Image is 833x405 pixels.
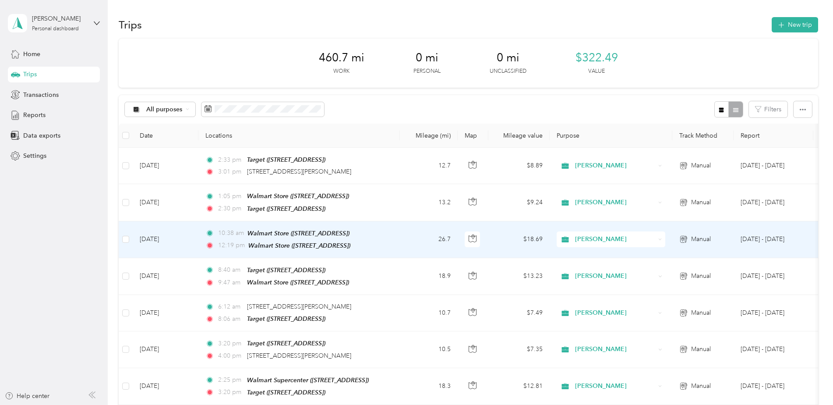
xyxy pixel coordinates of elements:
span: Manual [691,345,711,354]
td: Aug 1 - 15, 2025 [734,221,813,258]
span: 0 mi [416,51,438,65]
th: Map [458,124,488,148]
div: [PERSON_NAME] [32,14,87,23]
span: Walmart Store ([STREET_ADDRESS]) [247,192,349,199]
span: Data exports [23,131,60,140]
span: 1:05 pm [218,192,243,201]
td: [DATE] [133,368,198,405]
span: 4:00 pm [218,351,243,361]
span: 2:33 pm [218,155,243,165]
p: Value [588,67,605,75]
span: Target ([STREET_ADDRESS]) [247,205,325,212]
td: Aug 1 - 15, 2025 [734,148,813,184]
span: [PERSON_NAME] [575,198,655,207]
span: Walmart Store ([STREET_ADDRESS]) [247,230,349,237]
span: 8:06 am [218,314,243,324]
td: 13.2 [400,184,458,221]
span: [STREET_ADDRESS][PERSON_NAME] [247,303,351,310]
span: Manual [691,381,711,391]
span: All purposes [146,107,183,113]
span: $322.49 [575,51,618,65]
th: Date [133,124,198,148]
td: [DATE] [133,148,198,184]
th: Report [734,124,813,148]
h1: Trips [119,20,142,29]
td: $12.81 [488,368,550,405]
td: $13.23 [488,258,550,295]
span: Walmart Supercenter ([STREET_ADDRESS]) [247,377,369,384]
span: [PERSON_NAME] [575,161,655,171]
span: Target ([STREET_ADDRESS]) [247,389,325,396]
td: 12.7 [400,148,458,184]
span: Manual [691,161,711,171]
th: Mileage (mi) [400,124,458,148]
td: Aug 1 - 15, 2025 [734,258,813,295]
span: Manual [691,198,711,207]
span: Target ([STREET_ADDRESS]) [247,315,325,322]
span: Settings [23,151,46,160]
span: 0 mi [497,51,519,65]
td: [DATE] [133,258,198,295]
span: Reports [23,110,46,120]
span: 3:20 pm [218,387,243,397]
span: 3:20 pm [218,339,243,348]
span: [STREET_ADDRESS][PERSON_NAME] [247,168,351,175]
span: Target ([STREET_ADDRESS]) [247,340,325,347]
span: [STREET_ADDRESS][PERSON_NAME] [247,352,351,359]
td: Aug 1 - 15, 2025 [734,331,813,368]
span: Manual [691,234,711,244]
p: Work [333,67,349,75]
td: Aug 1 - 15, 2025 [734,184,813,221]
span: 6:12 am [218,302,243,312]
td: $7.35 [488,331,550,368]
span: [PERSON_NAME] [575,345,655,354]
span: [PERSON_NAME] [575,308,655,318]
div: Personal dashboard [32,26,79,32]
td: 10.5 [400,331,458,368]
span: Target ([STREET_ADDRESS]) [247,266,325,274]
button: Help center [5,391,49,401]
span: [PERSON_NAME] [575,381,655,391]
td: $8.89 [488,148,550,184]
span: 12:19 pm [218,241,245,250]
th: Track Method [672,124,734,148]
span: Transactions [23,90,59,99]
p: Unclassified [490,67,526,75]
td: [DATE] [133,221,198,258]
span: Target ([STREET_ADDRESS]) [247,156,325,163]
p: Personal [413,67,441,75]
iframe: Everlance-gr Chat Button Frame [784,356,833,405]
span: Trips [23,70,37,79]
button: New trip [772,17,818,32]
span: 9:47 am [218,278,243,288]
span: 3:01 pm [218,167,243,177]
span: 460.7 mi [319,51,364,65]
span: 2:25 pm [218,375,243,385]
span: 10:38 am [218,228,244,238]
td: [DATE] [133,184,198,221]
td: 10.7 [400,295,458,331]
span: [PERSON_NAME] [575,234,655,244]
td: 18.9 [400,258,458,295]
td: Aug 1 - 15, 2025 [734,368,813,405]
th: Purpose [550,124,672,148]
button: Filters [749,101,787,117]
th: Locations [198,124,400,148]
td: $7.49 [488,295,550,331]
span: 2:30 pm [218,204,243,213]
span: Walmart Store ([STREET_ADDRESS]) [247,279,349,286]
td: $9.24 [488,184,550,221]
span: [PERSON_NAME] [575,271,655,281]
td: Aug 1 - 15, 2025 [734,295,813,331]
span: Home [23,50,40,59]
th: Mileage value [488,124,550,148]
td: 18.3 [400,368,458,405]
td: [DATE] [133,295,198,331]
span: Walmart Store ([STREET_ADDRESS]) [248,242,350,249]
span: Manual [691,308,711,318]
td: 26.7 [400,221,458,258]
td: $18.69 [488,221,550,258]
span: 8:40 am [218,265,243,275]
td: [DATE] [133,331,198,368]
